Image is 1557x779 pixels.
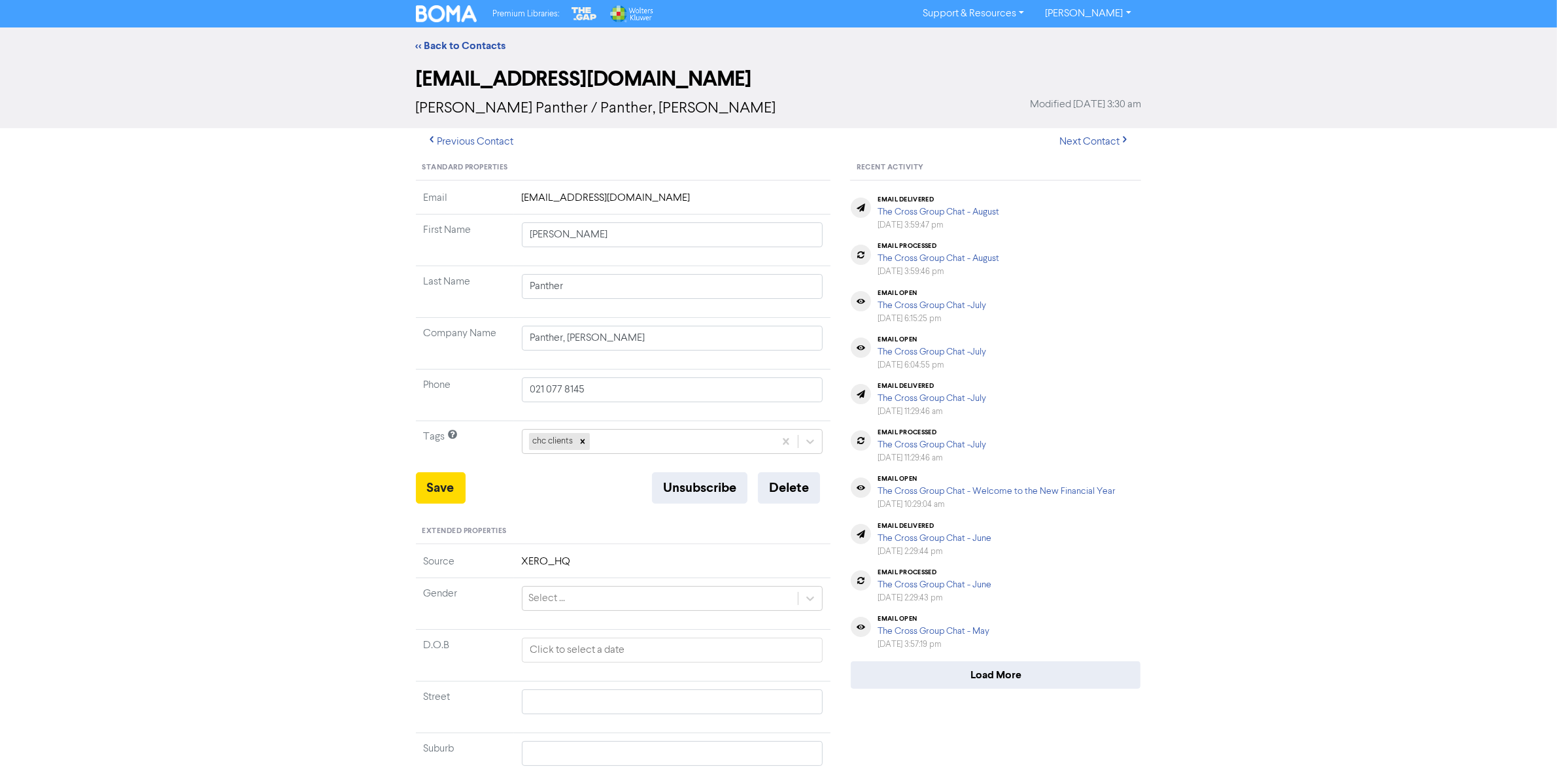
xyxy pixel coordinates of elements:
td: Phone [416,370,514,421]
img: The Gap [570,5,598,22]
button: Next Contact [1049,128,1142,156]
div: [DATE] 2:29:43 pm [878,592,991,604]
div: chc clients [529,433,575,450]
div: [DATE] 6:04:55 pm [878,359,986,372]
div: email processed [878,568,991,576]
div: email delivered [878,382,986,390]
div: [DATE] 11:29:46 am [878,452,986,464]
div: email open [878,289,986,297]
span: [PERSON_NAME] Panther / Panther, [PERSON_NAME] [416,101,776,116]
div: email open [878,615,989,623]
a: The Cross Group Chat - June [878,580,991,589]
div: email processed [878,428,986,436]
td: Email [416,190,514,215]
div: email delivered [878,522,991,530]
button: Previous Contact [416,128,525,156]
input: Click to select a date [522,638,823,663]
a: The Cross Group Chat -July [878,440,986,449]
span: Modified [DATE] 3:30 am [1031,97,1142,113]
span: Premium Libraries: [492,10,559,18]
td: [EMAIL_ADDRESS][DOMAIN_NAME] [514,190,831,215]
td: First Name [416,215,514,266]
td: D.O.B [416,629,514,681]
div: [DATE] 10:29:04 am [878,498,1116,511]
div: Recent Activity [850,156,1141,181]
img: Wolters Kluwer [609,5,653,22]
a: The Cross Group Chat -July [878,394,986,403]
td: Tags [416,421,514,473]
a: The Cross Group Chat -July [878,347,986,356]
td: Company Name [416,318,514,370]
a: [PERSON_NAME] [1035,3,1141,24]
a: The Cross Group Chat - June [878,534,991,543]
a: The Cross Group Chat - August [878,254,999,263]
td: Gender [416,578,514,629]
button: Delete [758,472,820,504]
td: XERO_HQ [514,554,831,578]
button: Save [416,472,466,504]
div: [DATE] 6:15:25 pm [878,313,986,325]
td: Source [416,554,514,578]
div: email processed [878,242,999,250]
img: BOMA Logo [416,5,477,22]
div: Extended Properties [416,519,831,544]
div: [DATE] 2:29:44 pm [878,545,991,558]
div: [DATE] 3:59:46 pm [878,266,999,278]
button: Load More [851,661,1140,689]
div: Standard Properties [416,156,831,181]
iframe: Chat Widget [1492,716,1557,779]
div: email delivered [878,196,999,203]
a: The Cross Group Chat -July [878,301,986,310]
a: The Cross Group Chat - Welcome to the New Financial Year [878,487,1116,496]
a: The Cross Group Chat - August [878,207,999,216]
a: << Back to Contacts [416,39,506,52]
a: The Cross Group Chat - May [878,627,989,636]
td: Street [416,681,514,733]
div: email open [878,475,1116,483]
a: Support & Resources [912,3,1035,24]
div: email open [878,336,986,343]
div: [DATE] 3:57:19 pm [878,638,989,651]
td: Last Name [416,266,514,318]
div: [DATE] 11:29:46 am [878,406,986,418]
div: [DATE] 3:59:47 pm [878,219,999,232]
button: Unsubscribe [652,472,747,504]
div: Select ... [529,591,566,606]
h2: [EMAIL_ADDRESS][DOMAIN_NAME] [416,67,1142,92]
